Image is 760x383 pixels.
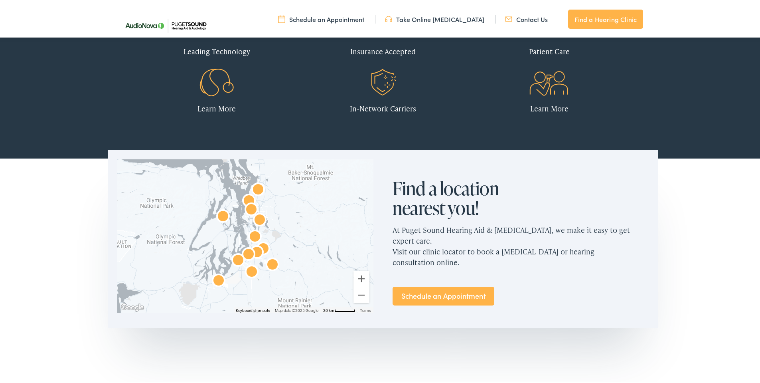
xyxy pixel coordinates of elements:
[385,13,484,22] a: Take Online [MEDICAL_DATA]
[278,13,285,22] img: utility icon
[242,223,268,249] div: AudioNova
[260,251,285,277] div: AudioNova
[239,258,265,284] div: AudioNova
[275,307,318,311] span: Map data ©2025 Google
[140,38,294,62] div: Leading Technology
[505,13,548,22] a: Contact Us
[385,13,392,22] img: utility icon
[278,13,364,22] a: Schedule an Appointment
[360,307,371,311] a: Terms (opens in new tab)
[306,38,460,62] div: Insurance Accepted
[239,196,264,222] div: AudioNova
[530,102,569,112] a: Learn More
[393,216,649,272] p: At Puget Sound Hearing Aid & [MEDICAL_DATA], we make it easy to get expert care. Visit our clinic...
[505,13,512,22] img: utility icon
[245,176,271,202] div: Puget Sound Hearing Aid &#038; Audiology by AudioNova
[236,187,262,213] div: AudioNova
[197,102,236,112] a: Learn More
[119,301,146,311] img: Google
[353,286,369,302] button: Zoom out
[472,38,626,62] div: Patient Care
[236,306,270,312] button: Keyboard shortcuts
[119,301,146,311] a: Open this area in Google Maps (opens a new window)
[210,203,236,228] div: AudioNova
[323,307,334,311] span: 20 km
[247,206,272,232] div: AudioNova
[568,8,643,27] a: Find a Hearing Clinic
[206,267,231,293] div: AudioNova
[251,235,276,261] div: AudioNova
[236,241,261,266] div: AudioNova
[244,239,270,264] div: AudioNova
[350,102,416,112] a: In-Network Carriers
[225,247,251,272] div: AudioNova
[393,285,494,304] a: Schedule an Appointment
[321,306,357,311] button: Map Scale: 20 km per 48 pixels
[306,38,460,85] a: Insurance Accepted
[393,177,520,216] h2: Find a location nearest you!
[140,38,294,85] a: Leading Technology
[353,269,369,285] button: Zoom in
[472,38,626,85] a: Patient Care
